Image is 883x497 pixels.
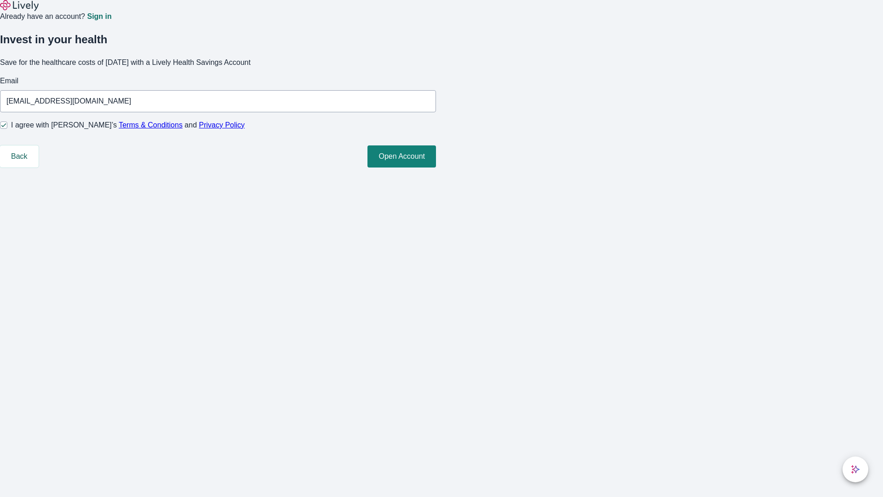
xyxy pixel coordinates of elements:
a: Privacy Policy [199,121,245,129]
a: Sign in [87,13,111,20]
svg: Lively AI Assistant [851,465,860,474]
span: I agree with [PERSON_NAME]’s and [11,120,245,131]
button: chat [843,457,868,482]
a: Terms & Conditions [119,121,183,129]
button: Open Account [367,145,436,168]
